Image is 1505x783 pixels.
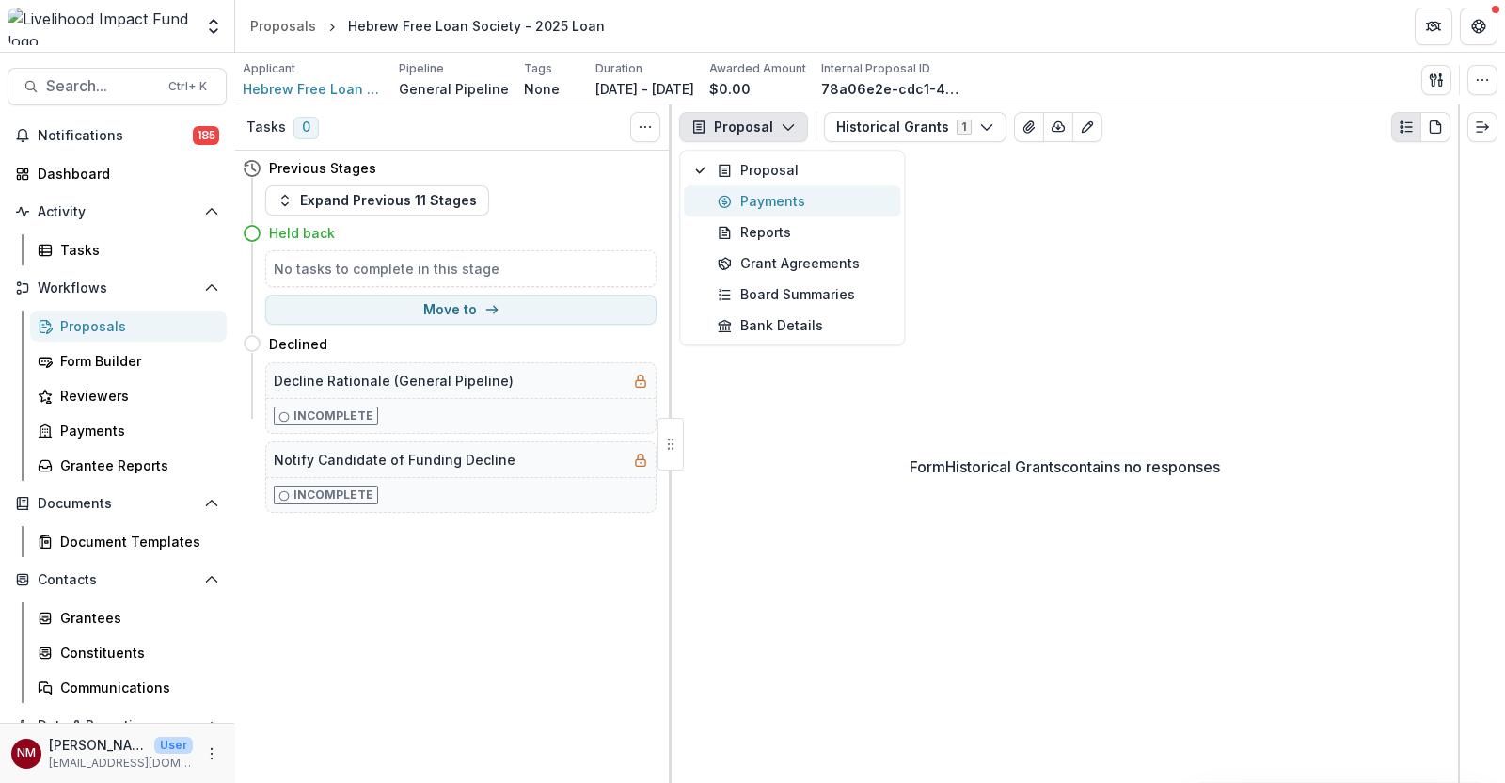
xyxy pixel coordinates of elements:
[274,371,514,391] h5: Decline Rationale (General Pipeline)
[718,284,890,304] div: Board Summaries
[269,334,327,354] h4: Declined
[30,311,227,342] a: Proposals
[269,223,335,243] h4: Held back
[348,16,605,36] div: Hebrew Free Loan Society - 2025 Loan
[30,380,227,411] a: Reviewers
[1420,112,1450,142] button: PDF view
[399,79,509,99] p: General Pipeline
[399,60,444,77] p: Pipeline
[1460,8,1497,45] button: Get Help
[293,407,373,424] p: Incomplete
[595,60,642,77] p: Duration
[243,79,384,99] a: Hebrew Free Loan Society
[821,60,930,77] p: Internal Proposal ID
[60,455,212,475] div: Grantee Reports
[60,608,212,628] div: Grantees
[718,222,890,242] div: Reports
[718,191,890,211] div: Payments
[165,76,211,97] div: Ctrl + K
[524,60,552,77] p: Tags
[30,234,227,265] a: Tasks
[8,8,193,45] img: Livelihood Impact Fund logo
[38,280,197,296] span: Workflows
[60,532,212,551] div: Document Templates
[38,164,212,184] div: Dashboard
[250,16,316,36] div: Proposals
[595,79,694,99] p: [DATE] - [DATE]
[293,487,373,503] p: Incomplete
[679,112,808,142] button: Proposal
[821,79,962,99] p: 78a06e2e-cdc1-4839-a601-eaaf6ba5d578
[60,643,212,663] div: Constituents
[30,637,227,668] a: Constituents
[265,295,657,325] button: Move to
[30,415,227,446] a: Payments
[293,117,319,139] span: 0
[30,672,227,703] a: Communications
[274,450,515,470] h5: Notify Candidate of Funding Decline
[49,735,147,755] p: [PERSON_NAME]
[824,112,1006,142] button: Historical Grants1
[8,565,227,595] button: Open Contacts
[30,602,227,633] a: Grantees
[46,77,157,95] span: Search...
[8,120,227,151] button: Notifications185
[8,273,227,303] button: Open Workflows
[1415,8,1452,45] button: Partners
[30,345,227,376] a: Form Builder
[8,488,227,519] button: Open Documents
[8,68,227,105] button: Search...
[718,160,890,180] div: Proposal
[1391,112,1421,142] button: Plaintext view
[243,12,324,40] a: Proposals
[246,120,286,136] h3: Tasks
[243,12,612,40] nav: breadcrumb
[30,526,227,557] a: Document Templates
[243,60,295,77] p: Applicant
[38,204,197,220] span: Activity
[38,572,197,588] span: Contacts
[17,747,36,759] div: Njeri Muthuri
[200,8,227,45] button: Open entity switcher
[269,158,376,178] h4: Previous Stages
[30,450,227,481] a: Grantee Reports
[910,455,1220,478] p: Form Historical Grants contains no responses
[8,197,227,227] button: Open Activity
[1014,112,1044,142] button: View Attached Files
[709,60,806,77] p: Awarded Amount
[60,386,212,406] div: Reviewers
[524,79,560,99] p: None
[8,158,227,189] a: Dashboard
[1072,112,1102,142] button: Edit as form
[60,240,212,260] div: Tasks
[38,128,193,144] span: Notifications
[60,678,212,697] div: Communications
[38,718,197,734] span: Data & Reporting
[60,351,212,371] div: Form Builder
[8,711,227,741] button: Open Data & Reporting
[200,743,223,765] button: More
[60,316,212,336] div: Proposals
[38,496,197,512] span: Documents
[193,126,219,145] span: 185
[709,79,751,99] p: $0.00
[274,259,648,279] h5: No tasks to complete in this stage
[630,112,660,142] button: Toggle View Cancelled Tasks
[1467,112,1497,142] button: Expand right
[265,185,489,216] button: Expand Previous 11 Stages
[154,737,193,754] p: User
[718,253,890,273] div: Grant Agreements
[60,421,212,440] div: Payments
[49,755,193,772] p: [EMAIL_ADDRESS][DOMAIN_NAME]
[718,315,890,335] div: Bank Details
